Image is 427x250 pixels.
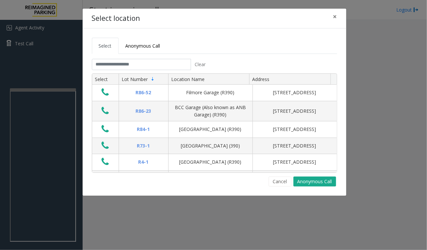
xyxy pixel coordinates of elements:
th: Select [92,74,119,85]
div: BCC Garage (Also known as ANB Garage) (R390) [173,104,249,119]
span: Anonymous Call [126,43,160,49]
h4: Select location [92,13,140,24]
span: × [333,12,337,21]
span: Address [252,76,269,82]
div: R86-23 [123,107,164,115]
div: R84-1 [123,126,164,133]
div: [GEOGRAPHIC_DATA] (R390) [173,126,249,133]
button: Anonymous Call [293,177,336,187]
div: [STREET_ADDRESS] [257,158,333,166]
button: Cancel [269,177,291,187]
div: [STREET_ADDRESS] [257,142,333,149]
span: Select [99,43,112,49]
button: Close [329,9,342,25]
div: [GEOGRAPHIC_DATA] (R390) [173,158,249,166]
div: R4-1 [123,158,164,166]
span: Sortable [150,76,155,82]
span: Lot Number [122,76,148,82]
button: Clear [191,59,210,70]
div: R86-52 [123,89,164,96]
div: [STREET_ADDRESS] [257,89,333,96]
div: [GEOGRAPHIC_DATA] (390) [173,142,249,149]
ul: Tabs [92,38,337,54]
div: Filmore Garage (R390) [173,89,249,96]
div: R73-1 [123,142,164,149]
div: [STREET_ADDRESS] [257,126,333,133]
span: Location Name [171,76,205,82]
div: [STREET_ADDRESS] [257,107,333,115]
div: Data table [92,74,337,172]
